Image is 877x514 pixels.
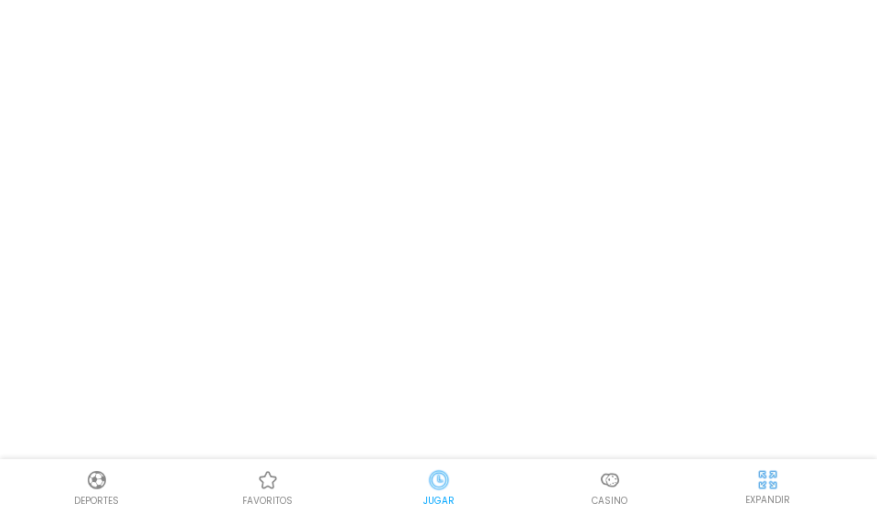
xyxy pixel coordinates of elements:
p: favoritos [242,494,293,508]
a: Casino JugarCasino JugarJUGAR [353,466,524,508]
img: Casino Favoritos [257,469,279,491]
p: EXPANDIR [745,493,790,507]
a: DeportesDeportesDeportes [11,466,182,508]
p: JUGAR [423,494,455,508]
img: Deportes [86,469,108,491]
p: Deportes [74,494,119,508]
a: Casino FavoritosCasino Favoritosfavoritos [182,466,353,508]
img: hide [756,468,779,491]
a: CasinoCasinoCasino [524,466,695,508]
img: Casino [599,469,621,491]
p: Casino [592,494,627,508]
